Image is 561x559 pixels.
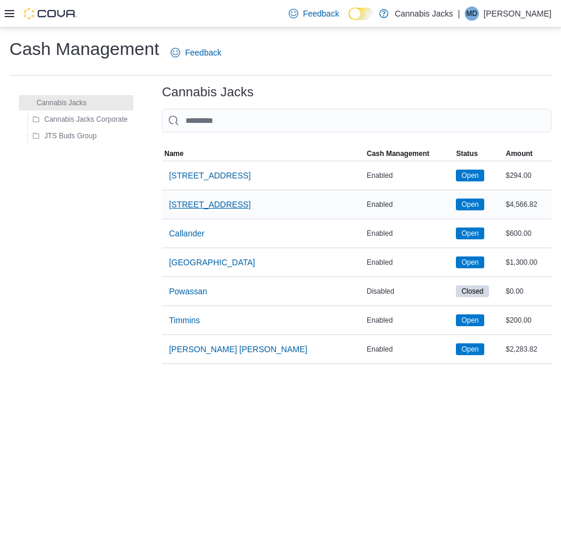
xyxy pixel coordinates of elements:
span: Feedback [185,47,221,58]
span: Cannabis Jacks Corporate [44,115,128,124]
div: $294.00 [503,168,552,183]
span: Name [164,149,184,158]
span: [STREET_ADDRESS] [169,199,250,210]
div: Matt David [465,6,479,21]
button: Status [454,147,503,161]
div: Enabled [364,342,454,356]
span: Open [456,256,484,268]
p: | [458,6,460,21]
div: Enabled [364,313,454,327]
div: Enabled [364,255,454,269]
input: Dark Mode [348,8,373,20]
div: $4,566.82 [503,197,552,212]
input: This is a search bar. As you type, the results lower in the page will automatically filter. [162,109,552,132]
span: Open [461,170,478,181]
span: Open [461,228,478,239]
span: Closed [456,285,488,297]
div: $1,300.00 [503,255,552,269]
button: Timmins [164,308,204,332]
img: Cova [24,8,77,19]
div: $0.00 [503,284,552,298]
button: [PERSON_NAME] [PERSON_NAME] [164,337,312,361]
button: Cannabis Jacks Corporate [28,112,132,126]
span: Timmins [169,314,200,326]
span: Open [461,315,478,326]
p: [PERSON_NAME] [484,6,552,21]
button: Callander [164,222,209,245]
span: JTS Buds Group [44,131,97,141]
span: Status [456,149,478,158]
span: Open [456,170,484,181]
span: Callander [169,227,204,239]
button: [GEOGRAPHIC_DATA] [164,251,260,274]
span: Open [461,344,478,355]
span: Open [456,314,484,326]
span: Open [456,227,484,239]
button: JTS Buds Group [28,129,102,143]
p: Cannabis Jacks [394,6,453,21]
span: Feedback [303,8,339,19]
div: $200.00 [503,313,552,327]
a: Feedback [166,41,226,64]
span: [PERSON_NAME] [PERSON_NAME] [169,343,307,355]
div: Enabled [364,226,454,240]
span: [STREET_ADDRESS] [169,170,250,181]
span: Open [456,343,484,355]
div: $2,283.82 [503,342,552,356]
div: $600.00 [503,226,552,240]
span: Open [461,257,478,268]
button: Powassan [164,279,212,303]
a: Feedback [284,2,344,25]
div: Enabled [364,197,454,212]
span: Closed [461,286,483,297]
span: Cash Management [367,149,429,158]
button: Name [162,147,364,161]
span: MD [467,6,478,21]
h1: Cash Management [9,37,159,61]
button: Amount [503,147,552,161]
span: Powassan [169,285,207,297]
button: [STREET_ADDRESS] [164,164,255,187]
button: [STREET_ADDRESS] [164,193,255,216]
span: [GEOGRAPHIC_DATA] [169,256,255,268]
button: Cash Management [364,147,454,161]
span: Amount [505,149,532,158]
h3: Cannabis Jacks [162,85,253,99]
div: Disabled [364,284,454,298]
div: Enabled [364,168,454,183]
span: Open [456,199,484,210]
span: Open [461,199,478,210]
